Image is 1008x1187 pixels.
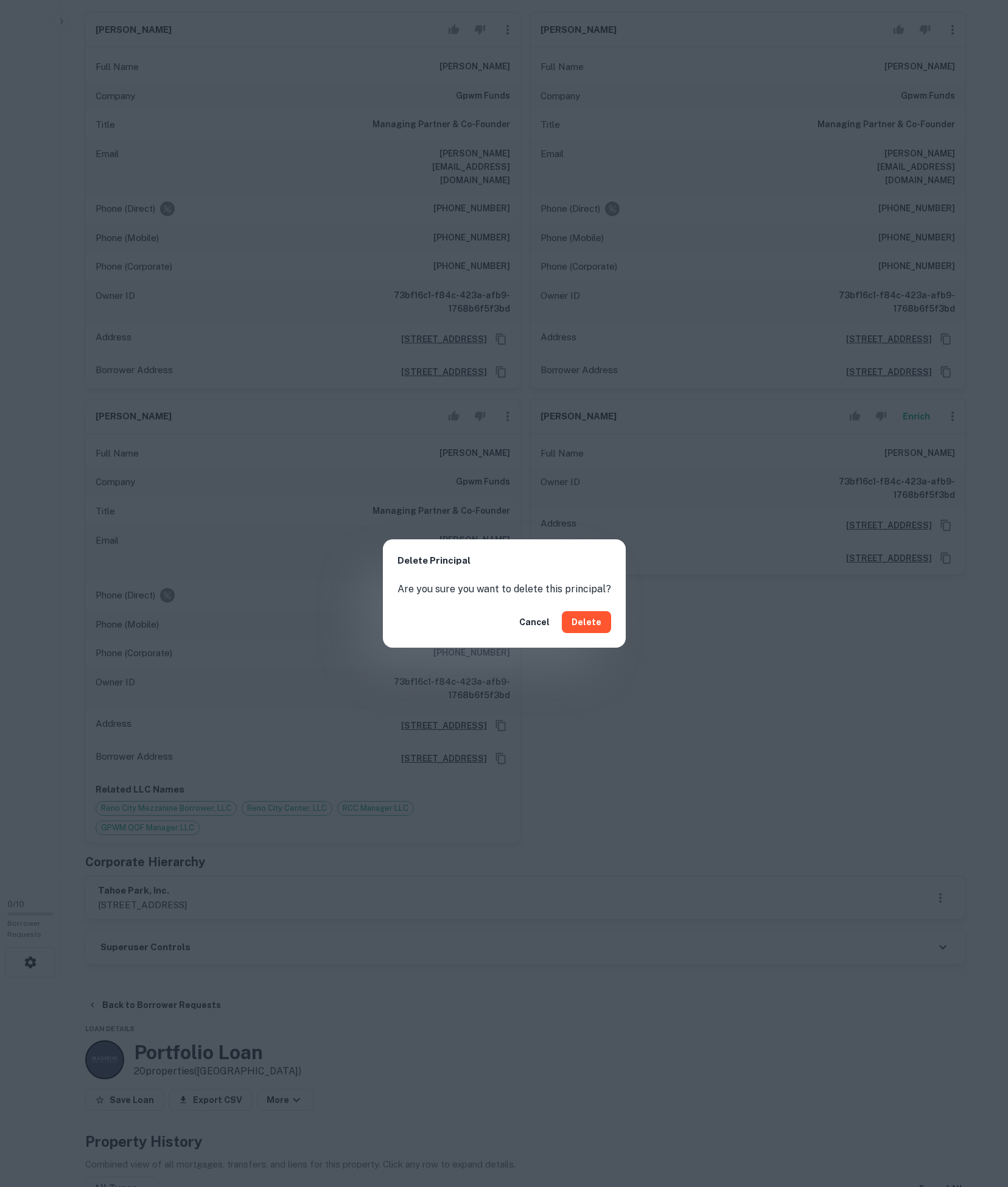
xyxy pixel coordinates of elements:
[947,1090,1008,1148] iframe: Chat Widget
[397,582,611,597] p: Are you sure you want to delete this principal?
[383,539,626,583] h2: Delete Principal
[514,611,555,633] button: Cancel
[562,611,611,633] button: Delete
